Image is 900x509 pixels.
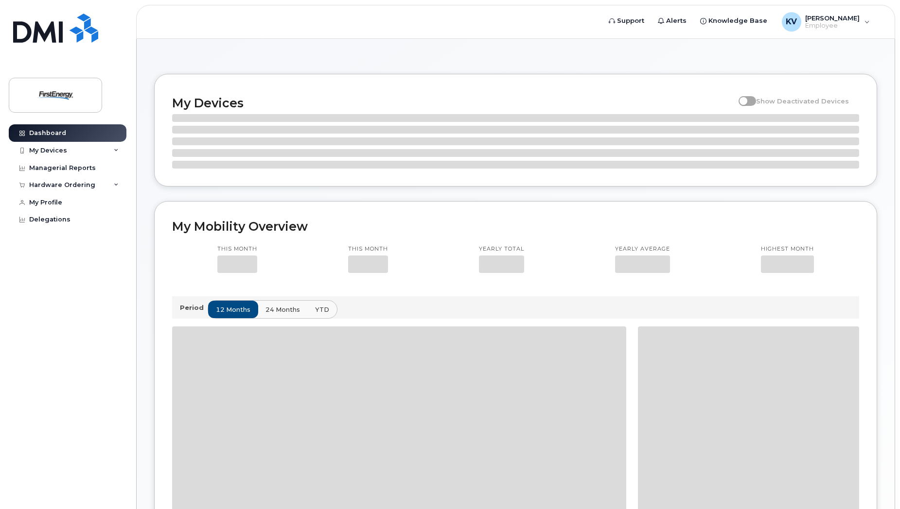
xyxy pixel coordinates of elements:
[756,97,849,105] span: Show Deactivated Devices
[761,245,814,253] p: Highest month
[217,245,257,253] p: This month
[172,219,859,234] h2: My Mobility Overview
[739,92,746,100] input: Show Deactivated Devices
[479,245,524,253] p: Yearly total
[180,303,208,312] p: Period
[265,305,300,314] span: 24 months
[615,245,670,253] p: Yearly average
[315,305,329,314] span: YTD
[172,96,734,110] h2: My Devices
[348,245,388,253] p: This month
